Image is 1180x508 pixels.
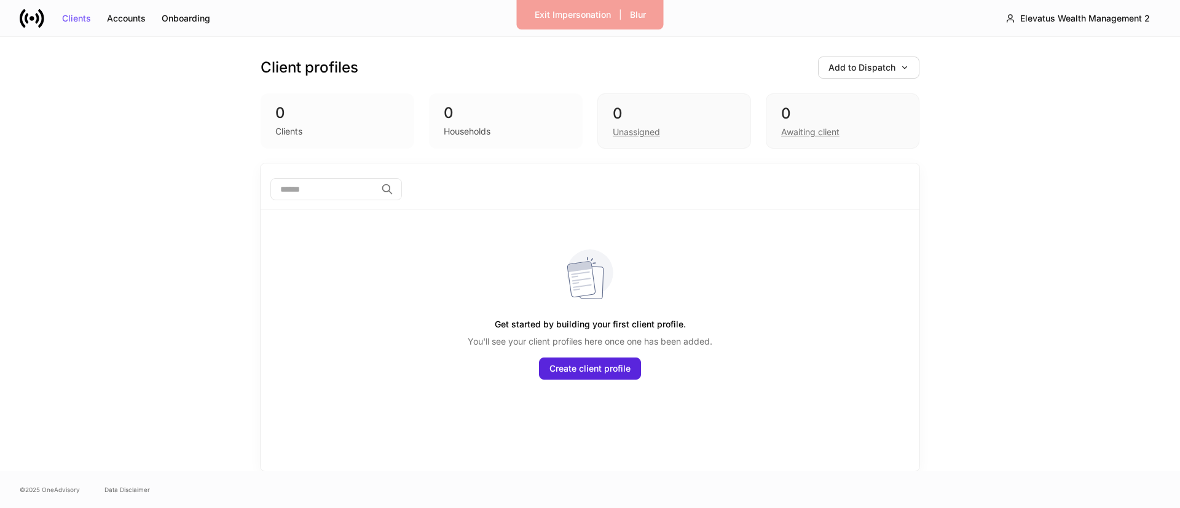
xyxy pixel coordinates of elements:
[613,126,660,138] div: Unassigned
[104,485,150,494] a: Data Disclaimer
[99,9,154,28] button: Accounts
[275,125,302,138] div: Clients
[597,93,751,149] div: 0Unassigned
[275,103,399,123] div: 0
[107,14,146,23] div: Accounts
[613,104,736,123] div: 0
[261,58,358,77] h3: Client profiles
[630,10,646,19] div: Blur
[828,63,909,72] div: Add to Dispatch
[495,313,686,335] h5: Get started by building your first client profile.
[444,125,490,138] div: Households
[527,5,619,25] button: Exit Impersonation
[62,14,91,23] div: Clients
[1020,14,1150,23] div: Elevatus Wealth Management 2
[549,364,631,373] div: Create client profile
[535,10,611,19] div: Exit Impersonation
[766,93,919,149] div: 0Awaiting client
[20,485,80,494] span: © 2025 OneAdvisory
[444,103,568,123] div: 0
[995,7,1160,29] button: Elevatus Wealth Management 2
[539,358,641,380] button: Create client profile
[54,9,99,28] button: Clients
[781,126,840,138] div: Awaiting client
[154,9,218,28] button: Onboarding
[818,57,919,79] button: Add to Dispatch
[622,5,654,25] button: Blur
[468,335,712,348] p: You'll see your client profiles here once one has been added.
[162,14,210,23] div: Onboarding
[781,104,904,123] div: 0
